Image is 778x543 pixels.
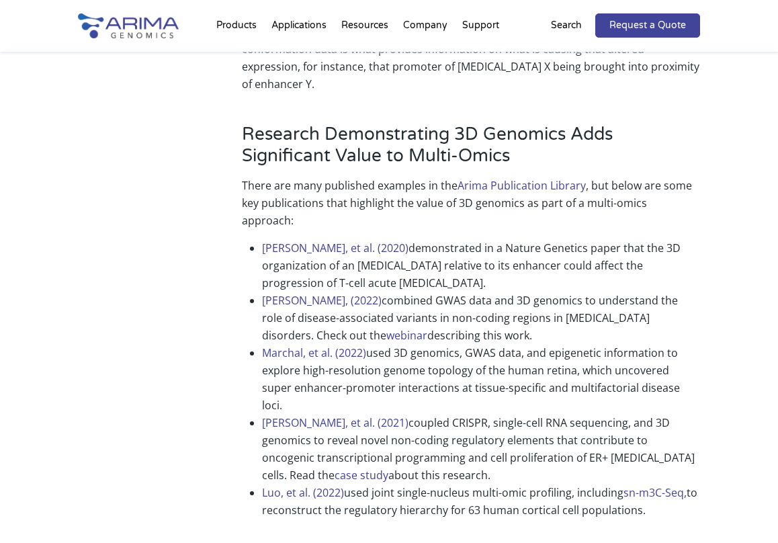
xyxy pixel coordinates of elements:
p: There are many published examples in the , but below are some key publications that highlight the... [242,177,700,229]
a: [PERSON_NAME], et al. (2020) [262,241,408,255]
img: Arima-Genomics-logo [78,13,179,38]
a: Arima Publication Library [458,178,586,193]
li: combined GWAS data and 3D genomics to understand the role of disease-associated variants in non-c... [262,292,700,344]
a: Luo, et al. (2022) [262,485,344,500]
li: demonstrated in a Nature Genetics paper that the 3D organization of an [MEDICAL_DATA] relative to... [262,239,700,292]
a: Request a Quote [595,13,700,38]
li: used 3D genomics, GWAS data, and epigenetic information to explore high-resolution genome topolog... [262,344,700,414]
li: coupled CRISPR, single-cell RNA sequencing, and 3D genomics to reveal novel non-coding regulatory... [262,414,700,484]
a: case study [335,468,388,483]
a: Marchal, et al. (2022) [262,345,366,360]
a: [PERSON_NAME], et al. (2021) [262,415,408,430]
a: sn-m3C-Seq, [623,485,687,500]
a: [PERSON_NAME], (2022) [262,293,382,308]
h3: Research Demonstrating 3D Genomics Adds Significant Value to Multi-Omics [242,124,700,177]
a: webinar [386,328,427,343]
li: used joint single-nucleus multi-omic profiling, including to reconstruct the regulatory hierarchy... [262,484,700,519]
p: Search [551,17,582,34]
